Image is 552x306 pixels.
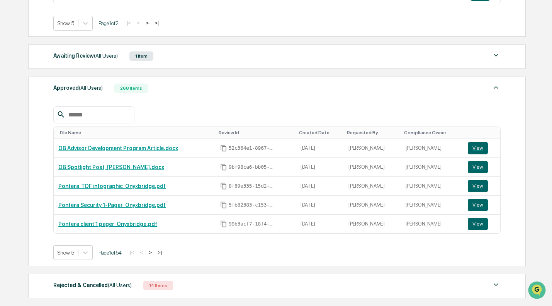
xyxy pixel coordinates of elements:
[143,281,173,290] div: 14 Items
[527,280,548,301] iframe: Open customer support
[79,85,103,91] span: (All Users)
[468,218,488,230] button: View
[152,20,161,26] button: >|
[299,130,341,135] div: Toggle SortBy
[491,280,501,289] img: caret
[58,221,157,227] a: Pontera client 1 pager_Onyxbridge.pdf
[229,145,275,151] span: 52c364e1-8967-43d2-adff-08102a293b2e
[8,113,14,119] div: 🔎
[58,183,166,189] a: Pontera_TDF infographic_Onyxbridge.pdf
[58,164,164,170] a: OB Spotlight Post, [PERSON_NAME].docx
[131,62,141,71] button: Start new chat
[401,139,464,158] td: [PERSON_NAME]
[26,67,98,73] div: We're available if you need us!
[64,97,96,105] span: Attestations
[296,177,344,196] td: [DATE]
[15,112,49,120] span: Data Lookup
[53,94,99,108] a: 🗄️Attestations
[15,97,50,105] span: Preclearance
[114,84,148,93] div: 268 Items
[229,164,275,170] span: 9bf98ca6-bb05-4b19-9da2-797a4c742b06
[401,196,464,215] td: [PERSON_NAME]
[296,196,344,215] td: [DATE]
[468,180,495,192] a: View
[491,51,501,60] img: caret
[220,221,227,227] span: Copy Id
[99,250,122,256] span: Page 1 of 54
[5,94,53,108] a: 🖐️Preclearance
[401,177,464,196] td: [PERSON_NAME]
[468,142,488,154] button: View
[138,249,145,256] button: <
[468,161,495,173] a: View
[229,202,275,208] span: 5fb82383-c153-4edb-b1d1-3f7e3109184c
[404,130,460,135] div: Toggle SortBy
[468,142,495,154] a: View
[220,164,227,171] span: Copy Id
[53,280,132,290] div: Rejected & Cancelled
[229,221,275,227] span: 99b3acf7-18f4-4a29-bcf8-e6ca75170832
[296,158,344,177] td: [DATE]
[8,16,141,29] p: How can we help?
[468,180,488,192] button: View
[468,218,495,230] a: View
[108,282,132,288] span: (All Users)
[8,59,22,73] img: 1746055101610-c473b297-6a78-478c-a979-82029cc54cd1
[347,130,397,135] div: Toggle SortBy
[143,20,151,26] button: >
[220,145,227,152] span: Copy Id
[124,20,133,26] button: |<
[468,199,495,211] a: View
[469,130,497,135] div: Toggle SortBy
[220,183,227,190] span: Copy Id
[401,158,464,177] td: [PERSON_NAME]
[56,98,62,104] div: 🗄️
[26,59,127,67] div: Start new chat
[58,202,166,208] a: Pontera Security 1-Pager_Onyxbridge.pdf
[468,161,488,173] button: View
[220,202,227,209] span: Copy Id
[99,20,119,26] span: Page 1 of 2
[60,130,212,135] div: Toggle SortBy
[54,131,93,137] a: Powered byPylon
[8,98,14,104] div: 🖐️
[155,249,164,256] button: >|
[401,215,464,233] td: [PERSON_NAME]
[146,249,154,256] button: >
[53,51,118,61] div: Awaiting Review
[77,131,93,137] span: Pylon
[344,139,401,158] td: [PERSON_NAME]
[491,83,501,92] img: caret
[129,51,153,61] div: 1 Item
[344,177,401,196] td: [PERSON_NAME]
[229,183,275,189] span: 8f89e335-15d2-4723-b143-53badd0d09eb
[53,83,103,93] div: Approved
[344,158,401,177] td: [PERSON_NAME]
[127,249,136,256] button: |<
[58,145,178,151] a: OB Advisor Development Program Article.docx
[94,53,118,59] span: (All Users)
[296,215,344,233] td: [DATE]
[468,199,488,211] button: View
[219,130,293,135] div: Toggle SortBy
[134,20,142,26] button: <
[296,139,344,158] td: [DATE]
[344,196,401,215] td: [PERSON_NAME]
[5,109,52,123] a: 🔎Data Lookup
[344,215,401,233] td: [PERSON_NAME]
